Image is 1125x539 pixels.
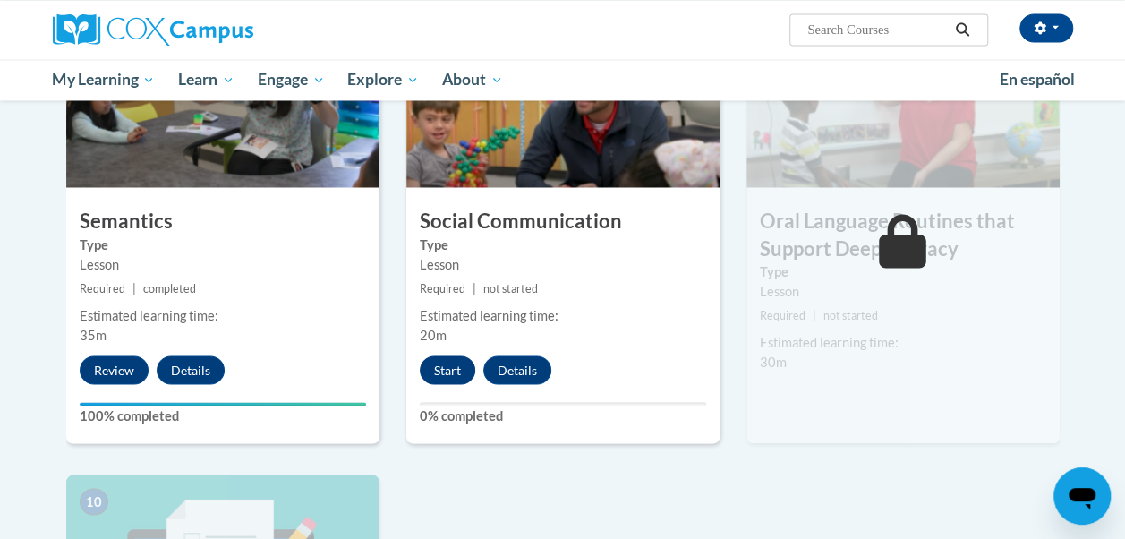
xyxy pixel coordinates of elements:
[80,254,366,274] div: Lesson
[143,281,196,295] span: completed
[420,355,475,384] button: Start
[66,207,379,235] h3: Semantics
[1000,70,1075,89] span: En español
[406,207,720,235] h3: Social Communication
[823,308,878,321] span: not started
[80,327,107,342] span: 35m
[805,19,949,40] input: Search Courses
[80,235,366,254] label: Type
[53,13,375,46] a: Cox Campus
[41,59,167,100] a: My Learning
[80,281,125,295] span: Required
[420,281,465,295] span: Required
[178,69,234,90] span: Learn
[80,355,149,384] button: Review
[949,19,976,40] button: Search
[39,59,1087,100] div: Main menu
[760,308,805,321] span: Required
[53,13,253,46] img: Cox Campus
[80,406,366,425] label: 100% completed
[760,354,787,369] span: 30m
[80,488,108,515] span: 10
[52,69,155,90] span: My Learning
[430,59,515,100] a: About
[760,261,1046,281] label: Type
[813,308,816,321] span: |
[336,59,430,100] a: Explore
[347,69,419,90] span: Explore
[420,235,706,254] label: Type
[760,281,1046,301] div: Lesson
[166,59,246,100] a: Learn
[483,355,551,384] button: Details
[473,281,476,295] span: |
[420,406,706,425] label: 0% completed
[1053,467,1111,525] iframe: Button to launch messaging window
[760,332,1046,352] div: Estimated learning time:
[157,355,225,384] button: Details
[988,61,1087,98] a: En español
[132,281,136,295] span: |
[483,281,538,295] span: not started
[746,207,1060,262] h3: Oral Language Routines that Support Deep Literacy
[80,305,366,325] div: Estimated learning time:
[420,305,706,325] div: Estimated learning time:
[80,402,366,406] div: Your progress
[420,254,706,274] div: Lesson
[246,59,337,100] a: Engage
[1019,13,1073,42] button: Account Settings
[442,69,503,90] span: About
[258,69,325,90] span: Engage
[420,327,447,342] span: 20m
